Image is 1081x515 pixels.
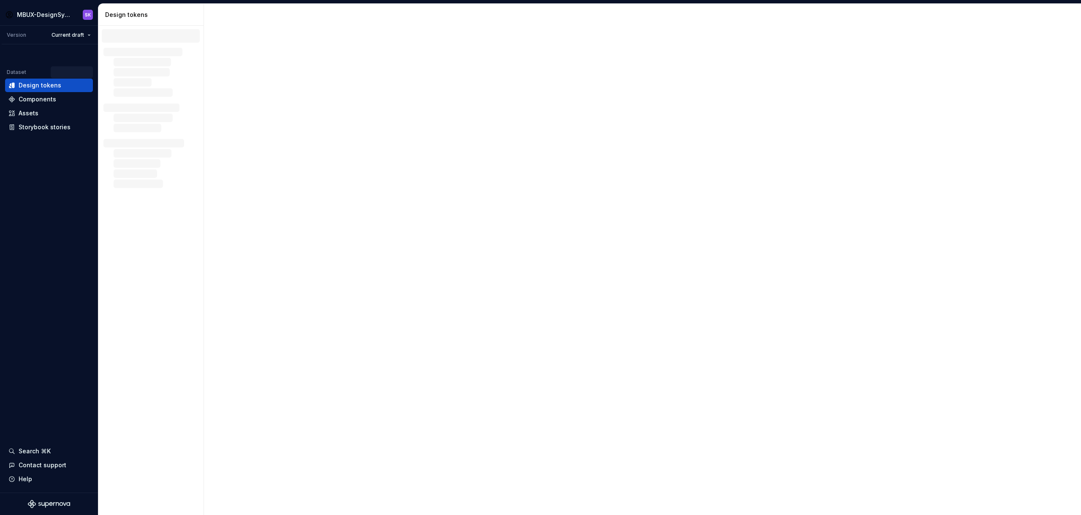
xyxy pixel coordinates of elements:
div: Design tokens [105,11,200,19]
div: SK [85,11,91,18]
button: Search ⌘K [5,444,93,458]
span: Current draft [52,32,84,38]
div: Dataset [7,69,26,76]
div: Contact support [19,461,66,469]
div: Components [19,95,56,104]
a: Assets [5,106,93,120]
div: Storybook stories [19,123,71,131]
div: Help [19,475,32,483]
a: Storybook stories [5,120,93,134]
div: Design tokens [19,81,61,90]
button: MBUX-DesignSystemSK [2,5,96,24]
svg: Supernova Logo [28,500,70,508]
button: Help [5,472,93,486]
div: Version [7,32,26,38]
a: Design tokens [5,79,93,92]
div: Search ⌘K [19,447,51,455]
button: Contact support [5,458,93,472]
a: Components [5,93,93,106]
button: Current draft [48,29,95,41]
div: Assets [19,109,38,117]
div: MBUX-DesignSystem [17,11,71,19]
